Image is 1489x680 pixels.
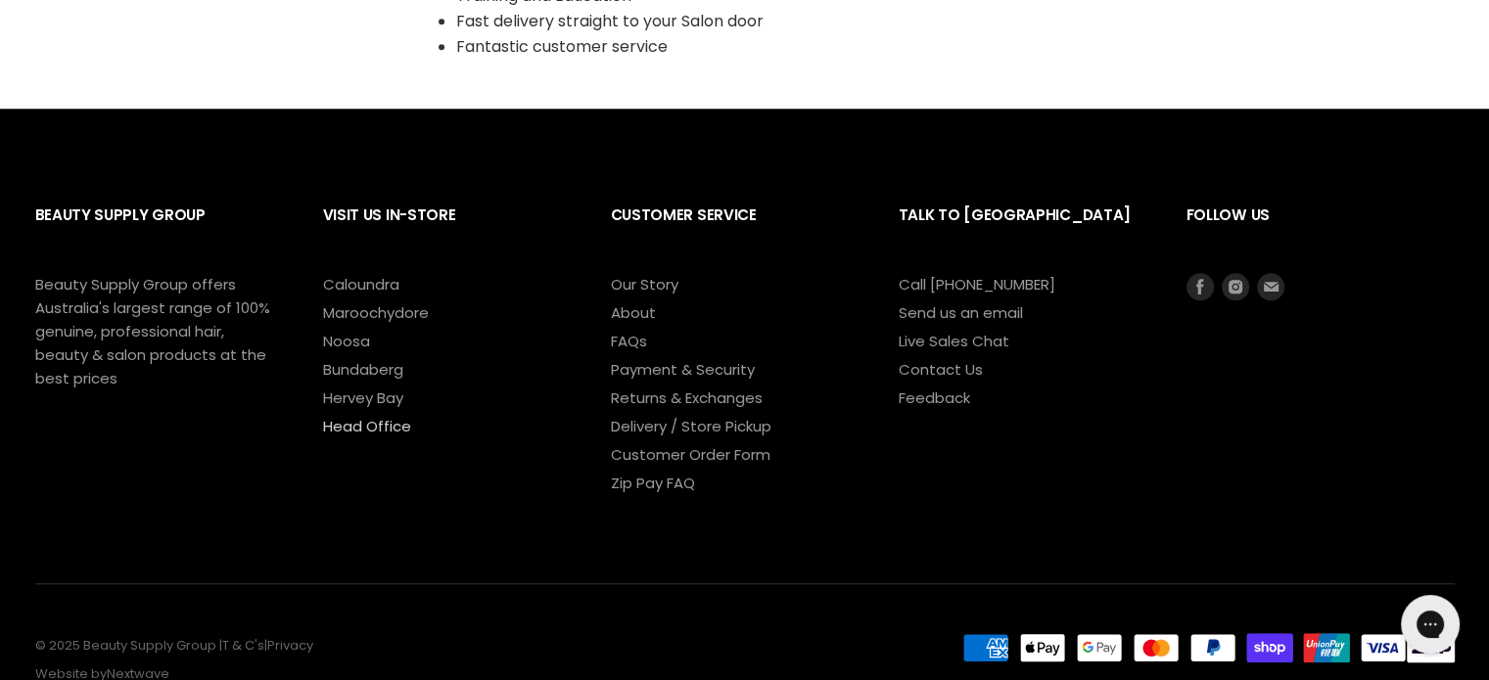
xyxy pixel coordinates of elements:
a: Feedback [899,387,970,408]
span: Fantastic customer service [456,35,668,58]
a: Privacy [267,636,313,655]
a: FAQs [611,331,647,351]
a: Our Story [611,274,678,295]
h2: Talk to [GEOGRAPHIC_DATA] [899,191,1147,272]
a: Live Sales Chat [899,331,1009,351]
a: Maroochydore [323,302,429,323]
p: Beauty Supply Group offers Australia's largest range of 100% genuine, professional hair, beauty &... [35,273,270,390]
h2: Customer Service [611,191,860,272]
a: T & C's [222,636,264,655]
a: Caloundra [323,274,399,295]
a: Head Office [323,416,411,436]
a: Send us an email [899,302,1023,323]
h2: Visit Us In-Store [323,191,572,272]
a: Delivery / Store Pickup [611,416,771,436]
a: Call [PHONE_NUMBER] [899,274,1055,295]
a: Returns & Exchanges [611,387,763,408]
a: Bundaberg [323,359,403,380]
a: Contact Us [899,359,983,380]
a: Hervey Bay [323,387,403,408]
a: Customer Order Form [611,444,770,465]
a: Zip Pay FAQ [611,473,695,493]
iframe: Gorgias live chat messenger [1391,588,1469,660]
h2: Follow us [1187,191,1455,272]
span: Fast delivery straight to your Salon door [456,10,764,32]
a: About [611,302,656,323]
h2: Beauty Supply Group [35,191,284,272]
a: Payment & Security [611,359,755,380]
a: Noosa [323,331,370,351]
